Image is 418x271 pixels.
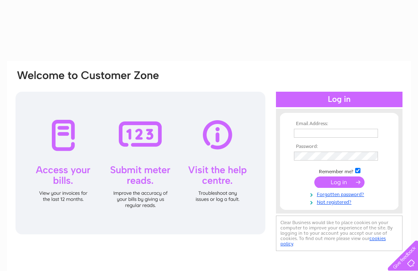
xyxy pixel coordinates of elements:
[314,176,365,188] input: Submit
[294,190,387,198] a: Forgotten password?
[292,144,387,150] th: Password:
[292,167,387,175] td: Remember me?
[292,121,387,127] th: Email Address:
[280,236,386,247] a: cookies policy
[276,216,402,251] div: Clear Business would like to place cookies on your computer to improve your experience of the sit...
[294,198,387,205] a: Not registered?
